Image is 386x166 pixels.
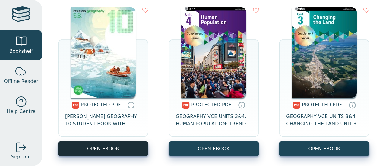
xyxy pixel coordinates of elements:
a: Protected PDFs cannot be printed, copied or shared. They can be accessed online through Education... [238,101,245,108]
a: OPEN EBOOK [169,141,259,156]
img: pdf.svg [72,102,79,109]
span: GEOGRAPHY VCE UNITS 3&4: CHANGING THE LAND UNIT 3 DIGITAL SUPPLEMENT 3E [286,113,362,127]
img: pdf.svg [182,102,190,109]
span: Offline Reader [4,78,38,85]
span: GEOGRAPHY VCE UNITS 3&4: HUMAN POPULATION: TRENDS AND ISSUES UNIT 4 DIGITAL SUPPLEMENT 3E [176,113,252,127]
span: PROTECTED PDF [191,102,231,108]
span: PROTECTED PDF [81,102,121,108]
img: 863cfb72-82fb-4328-92bf-8cb97cf097a0.jpg [71,7,136,98]
a: Protected PDFs cannot be printed, copied or shared. They can be accessed online through Education... [127,101,134,108]
span: Bookshelf [9,48,33,55]
img: pdf.svg [293,102,300,109]
a: OPEN EBOOK [58,141,148,156]
img: 47fecc96-b5bf-49eb-a101-8c48d5f9db44.jpg [181,7,246,98]
a: Protected PDFs cannot be printed, copied or shared. They can be accessed online through Education... [349,101,356,108]
span: Sign out [11,153,31,161]
span: [PERSON_NAME] GEOGRAPHY 10 STUDENT BOOK WITH READER+ [65,113,141,127]
span: Help Centre [7,108,35,115]
a: OPEN EBOOK [279,141,369,156]
span: PROTECTED PDF [302,102,342,108]
img: 230f17fc-5545-4442-a622-bc2b19715fca.jpg [292,7,357,98]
